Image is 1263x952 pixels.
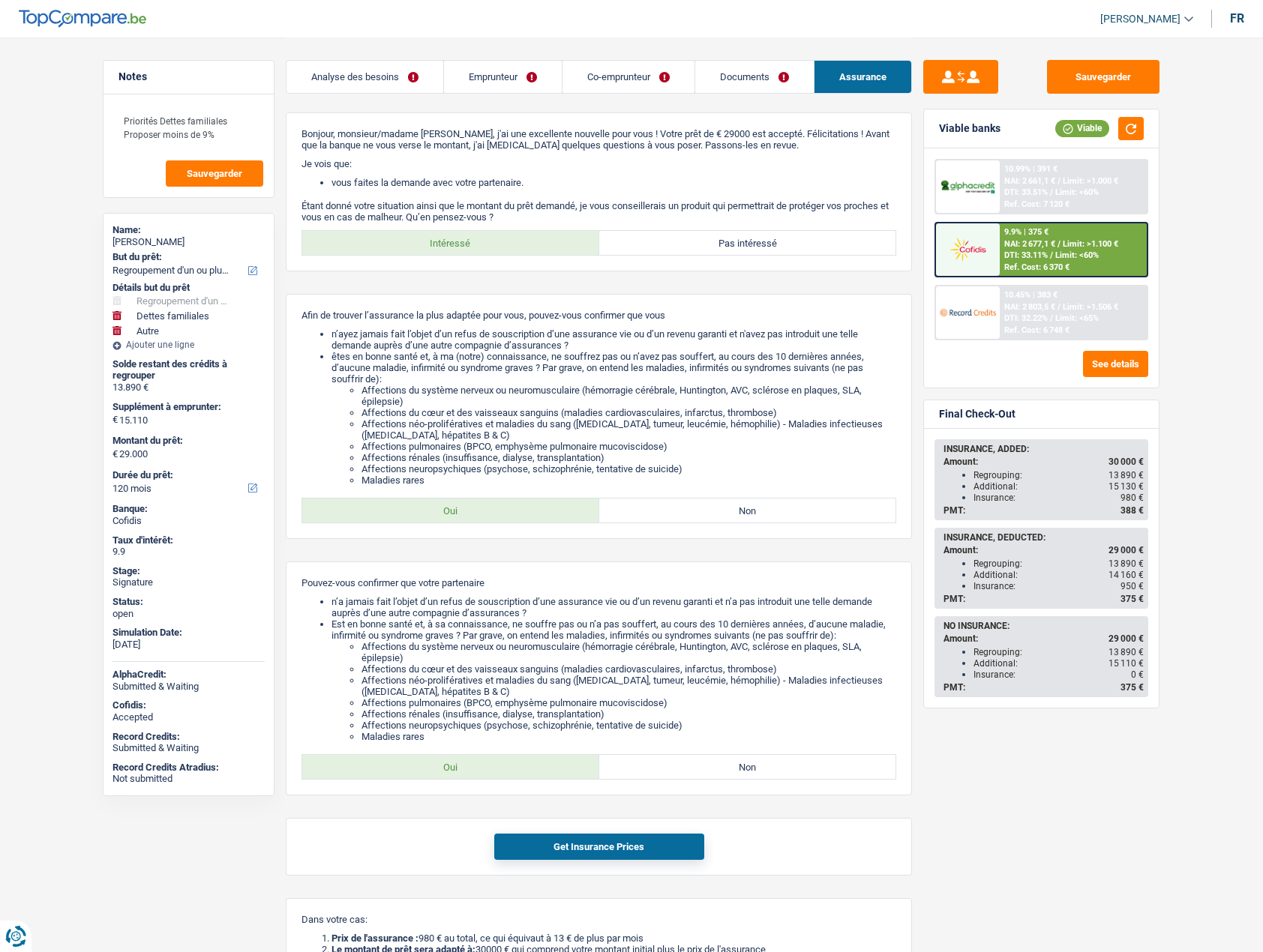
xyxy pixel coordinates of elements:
li: Maladies rares [361,731,896,742]
button: See details [1083,351,1148,377]
b: Prix de l'assurance : [331,933,418,944]
span: 388 € [1120,505,1144,516]
li: Affections neuropsychiques (psychose, schizophrénie, tentative de suicide) [361,463,896,475]
span: DTI: 32.22% [1004,313,1048,323]
img: TopCompare Logo [19,10,146,28]
span: 375 € [1120,682,1144,693]
a: Documents [695,61,814,93]
div: Insurance: [973,581,1144,591]
span: 13 890 € [1108,647,1144,657]
span: / [1050,187,1053,197]
div: Regrouping: [973,470,1144,480]
li: Affections rénales (insuffisance, dialyse, transplantation) [361,708,896,720]
div: Name: [112,224,265,236]
span: 29 000 € [1108,633,1144,644]
span: [PERSON_NAME] [1100,13,1180,25]
span: 375 € [1120,594,1144,604]
div: Amount: [943,633,1144,644]
span: NAI: 2 803,5 € [1004,302,1055,312]
div: Ref. Cost: 7 120 € [1004,199,1069,209]
div: Cofidis: [112,699,265,711]
label: Non [599,755,896,779]
span: / [1050,313,1053,323]
div: Stage: [112,565,265,577]
span: € [112,448,118,460]
p: Étant donné votre situation ainsi que le montant du prêt demandé, je vous conseillerais un produi... [301,200,896,223]
img: Record Credits [940,298,995,326]
div: Additional: [973,481,1144,492]
span: 15 130 € [1108,481,1144,492]
div: 10.99% | 391 € [1004,164,1057,174]
p: Bonjour, monsieur/madame [PERSON_NAME], j'ai une excellente nouvelle pour vous ! Votre prêt de € ... [301,128,896,151]
span: / [1057,176,1060,186]
span: NAI: 2 677,1 € [1004,239,1055,249]
span: Limit: >1.506 € [1063,302,1118,312]
h5: Notes [118,70,259,83]
a: Co-emprunteur [562,61,694,93]
label: Montant du prêt: [112,435,262,447]
li: Est en bonne santé et, à sa connaissance, ne souffre pas ou n’a pas souffert, au cours des 10 der... [331,618,896,742]
span: Limit: <60% [1055,187,1099,197]
li: n’a jamais fait l’objet d’un refus de souscription d’une assurance vie ou d’un revenu garanti et ... [331,596,896,618]
div: Amount: [943,457,1144,467]
li: Affections neuropsychiques (psychose, schizophrénie, tentative de suicide) [361,720,896,731]
label: Intéressé [302,231,599,255]
div: [DATE] [112,639,265,651]
div: open [112,608,265,620]
p: Je vois que: [301,158,896,169]
div: 13.890 € [112,382,265,394]
div: Record Credits: [112,731,265,743]
label: Non [599,498,896,522]
button: Sauvegarder [1047,60,1159,94]
div: Regrouping: [973,647,1144,657]
a: Analyse des besoins [286,61,443,93]
div: Insurance: [973,492,1144,503]
div: Accepted [112,711,265,723]
div: Viable [1055,120,1109,136]
span: Limit: <65% [1055,313,1099,323]
span: € [112,414,118,426]
div: Détails but du prêt [112,282,265,294]
div: Simulation Date: [112,627,265,639]
span: 13 890 € [1108,470,1144,480]
div: 9.9% | 375 € [1004,227,1048,237]
li: Affections du système nerveux ou neuromusculaire (hémorragie cérébrale, Huntington, AVC, sclérose... [361,385,896,407]
li: Affections pulmonaires (BPCO, emphysème pulmonaire mucoviscidose) [361,441,896,452]
div: Cofidis [112,515,265,527]
label: Oui [302,498,599,522]
div: Insurance: [973,669,1144,680]
span: 15 110 € [1108,658,1144,669]
div: Status: [112,596,265,608]
li: Maladies rares [361,475,896,486]
span: Limit: >1.000 € [1063,176,1118,186]
div: 10.45% | 383 € [1004,290,1057,300]
a: [PERSON_NAME] [1088,7,1193,31]
button: Sauvegarder [166,160,263,187]
div: PMT: [943,505,1144,516]
div: Ref. Cost: 6 370 € [1004,262,1069,272]
span: 30 000 € [1108,457,1144,467]
div: PMT: [943,682,1144,693]
div: Submitted & Waiting [112,742,265,754]
span: 950 € [1120,581,1144,591]
li: Affections néo-prolifératives et maladies du sang ([MEDICAL_DATA], tumeur, leucémie, hémophilie) ... [361,675,896,697]
button: Get Insurance Prices [494,834,704,860]
span: NAI: 2 661,1 € [1004,176,1055,186]
div: Submitted & Waiting [112,681,265,693]
p: Dans votre cas: [301,914,896,925]
div: Signature [112,576,265,588]
div: Additional: [973,570,1144,580]
label: Supplément à emprunter: [112,401,262,413]
div: Final Check-Out [939,408,1015,421]
p: Afin de trouver l’assurance la plus adaptée pour vous, pouvez-vous confirmer que vous [301,310,896,321]
a: Emprunteur [444,61,562,93]
div: Ajouter une ligne [112,340,265,350]
span: DTI: 33.11% [1004,250,1048,260]
div: Regrouping: [973,558,1144,569]
span: 29 000 € [1108,545,1144,555]
div: Taux d'intérêt: [112,534,265,546]
div: INSURANCE, ADDED: [943,444,1144,454]
div: Banque: [112,503,265,515]
div: INSURANCE, DEDUCTED: [943,532,1144,543]
div: Solde restant des crédits à regrouper [112,358,265,382]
